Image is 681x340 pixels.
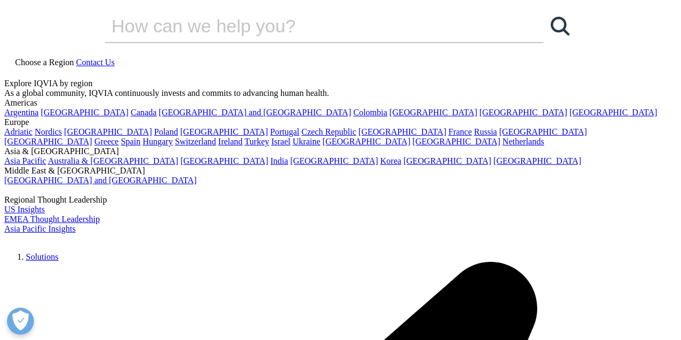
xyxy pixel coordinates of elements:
[4,137,92,146] a: [GEOGRAPHIC_DATA]
[15,58,74,67] span: Choose a Region
[64,127,152,136] a: [GEOGRAPHIC_DATA]
[76,58,115,67] a: Contact Us
[4,117,677,127] div: Europe
[293,137,321,146] a: Ukraine
[271,137,291,146] a: Israel
[4,205,45,214] a: US Insights
[4,166,677,176] div: Middle East & [GEOGRAPHIC_DATA]
[474,127,497,136] a: Russia
[499,127,587,136] a: [GEOGRAPHIC_DATA]
[502,137,544,146] a: Netherlands
[4,98,677,108] div: Americas
[4,127,32,136] a: Adriatic
[4,147,677,156] div: Asia & [GEOGRAPHIC_DATA]
[389,108,477,117] a: [GEOGRAPHIC_DATA]
[7,308,34,335] button: Open Preferences
[159,108,351,117] a: [GEOGRAPHIC_DATA] and [GEOGRAPHIC_DATA]
[380,156,401,165] a: Korea
[175,137,216,146] a: Switzerland
[403,156,491,165] a: [GEOGRAPHIC_DATA]
[4,88,677,98] div: As a global community, IQVIA continuously invests and commits to advancing human health.
[180,127,268,136] a: [GEOGRAPHIC_DATA]
[270,156,288,165] a: India
[94,137,118,146] a: Greece
[34,127,62,136] a: Nordics
[270,127,299,136] a: Portugal
[544,10,576,42] a: Search
[570,108,657,117] a: [GEOGRAPHIC_DATA]
[4,214,100,224] a: EMEA Thought Leadership
[48,156,178,165] a: Australia & [GEOGRAPHIC_DATA]
[4,176,196,185] a: [GEOGRAPHIC_DATA] and [GEOGRAPHIC_DATA]
[290,156,378,165] a: [GEOGRAPHIC_DATA]
[412,137,500,146] a: [GEOGRAPHIC_DATA]
[154,127,178,136] a: Poland
[448,127,472,136] a: France
[4,195,677,205] div: Regional Thought Leadership
[494,156,581,165] a: [GEOGRAPHIC_DATA]
[551,17,570,36] svg: Search
[143,137,173,146] a: Hungary
[105,10,513,42] input: Search
[301,127,356,136] a: Czech Republic
[4,224,75,233] a: Asia Pacific Insights
[244,137,269,146] a: Turkey
[131,108,157,117] a: Canada
[4,108,39,117] a: Argentina
[480,108,567,117] a: [GEOGRAPHIC_DATA]
[4,79,677,88] div: Explore IQVIA by region
[218,137,242,146] a: Ireland
[26,252,58,261] a: Solutions
[121,137,140,146] a: Spain
[180,156,268,165] a: [GEOGRAPHIC_DATA]
[353,108,387,117] a: Colombia
[4,156,46,165] a: Asia Pacific
[41,108,129,117] a: [GEOGRAPHIC_DATA]
[322,137,410,146] a: [GEOGRAPHIC_DATA]
[359,127,446,136] a: [GEOGRAPHIC_DATA]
